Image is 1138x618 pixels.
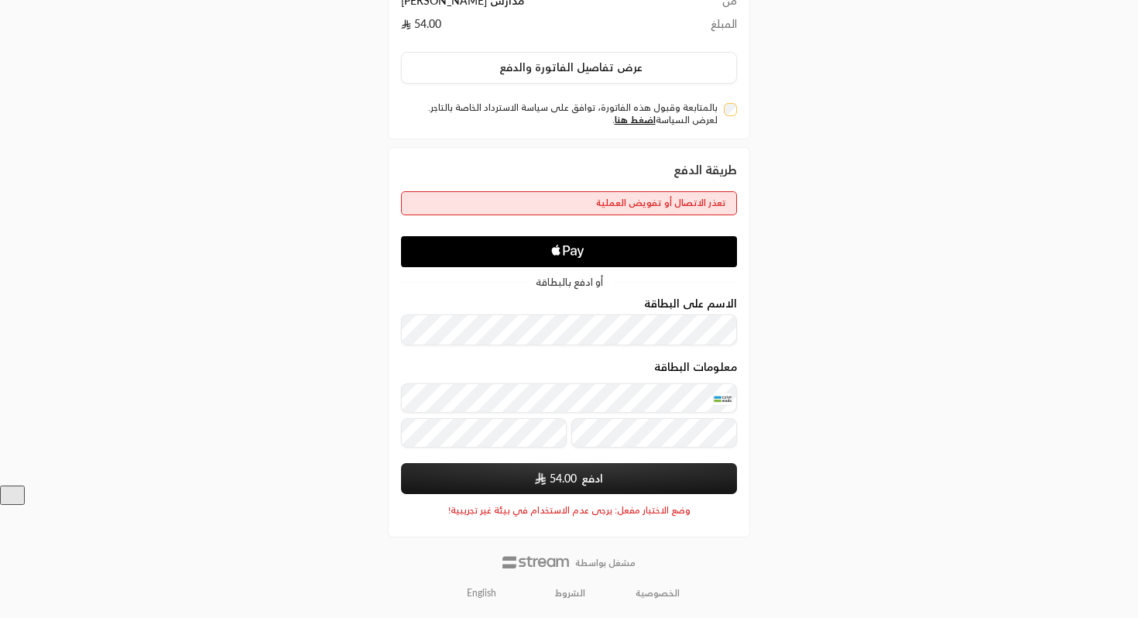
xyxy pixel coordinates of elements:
[458,581,505,606] a: English
[555,587,585,599] a: الشروط
[713,393,732,405] img: MADA
[448,504,691,517] span: وضع الاختبار مفعل: يرجى عدم الاستخدام في بيئة غير تجريبية!
[575,557,636,569] p: مشغل بواسطة
[636,587,680,599] a: الخصوصية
